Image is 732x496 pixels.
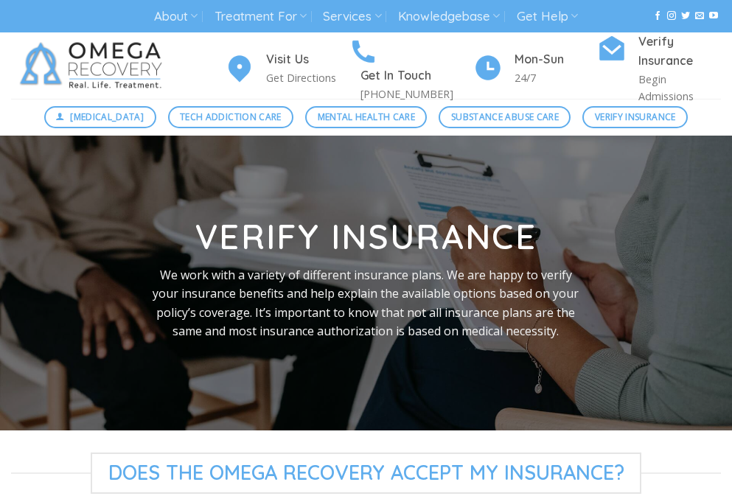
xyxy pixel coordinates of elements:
[638,32,721,71] h4: Verify Insurance
[168,106,294,128] a: Tech Addiction Care
[91,453,642,494] span: Does The Omega Recovery Accept My Insurance?
[653,11,662,21] a: Follow on Facebook
[323,3,381,30] a: Services
[215,3,307,30] a: Treatment For
[439,106,571,128] a: Substance Abuse Care
[681,11,690,21] a: Follow on Twitter
[318,110,415,124] span: Mental Health Care
[398,3,500,30] a: Knowledgebase
[597,32,721,105] a: Verify Insurance Begin Admissions
[266,50,349,69] h4: Visit Us
[11,32,177,99] img: Omega Recovery
[515,69,597,86] p: 24/7
[451,110,559,124] span: Substance Abuse Care
[582,106,688,128] a: Verify Insurance
[154,3,198,30] a: About
[517,3,578,30] a: Get Help
[695,11,704,21] a: Send us an email
[180,110,282,124] span: Tech Addiction Care
[70,110,144,124] span: [MEDICAL_DATA]
[44,106,156,128] a: [MEDICAL_DATA]
[515,50,597,69] h4: Mon-Sun
[360,66,473,85] h4: Get In Touch
[147,266,586,341] p: We work with a variety of different insurance plans. We are happy to verify your insurance benefi...
[225,50,349,86] a: Visit Us Get Directions
[667,11,676,21] a: Follow on Instagram
[349,35,473,102] a: Get In Touch [PHONE_NUMBER]
[709,11,718,21] a: Follow on YouTube
[266,69,349,86] p: Get Directions
[595,110,676,124] span: Verify Insurance
[638,71,721,105] p: Begin Admissions
[305,106,427,128] a: Mental Health Care
[195,215,537,258] strong: Verify Insurance
[360,85,473,102] p: [PHONE_NUMBER]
